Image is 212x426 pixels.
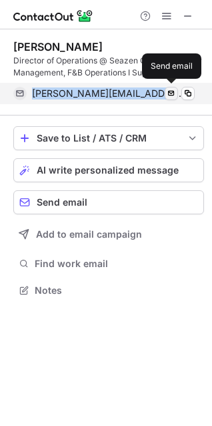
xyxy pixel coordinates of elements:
[13,55,204,79] div: Director of Operations @ Seazen Group | Culinary Management, F&B Operations I Supply Chain Manage...
[36,229,142,240] span: Add to email campaign
[32,87,185,99] span: [PERSON_NAME][EMAIL_ADDRESS][DOMAIN_NAME]
[13,281,204,300] button: Notes
[35,284,199,296] span: Notes
[13,190,204,214] button: Send email
[37,197,87,208] span: Send email
[13,126,204,150] button: save-profile-one-click
[13,158,204,182] button: AI write personalized message
[13,222,204,246] button: Add to email campaign
[37,133,181,144] div: Save to List / ATS / CRM
[35,258,199,270] span: Find work email
[37,165,179,176] span: AI write personalized message
[13,8,93,24] img: ContactOut v5.3.10
[13,254,204,273] button: Find work email
[13,40,103,53] div: [PERSON_NAME]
